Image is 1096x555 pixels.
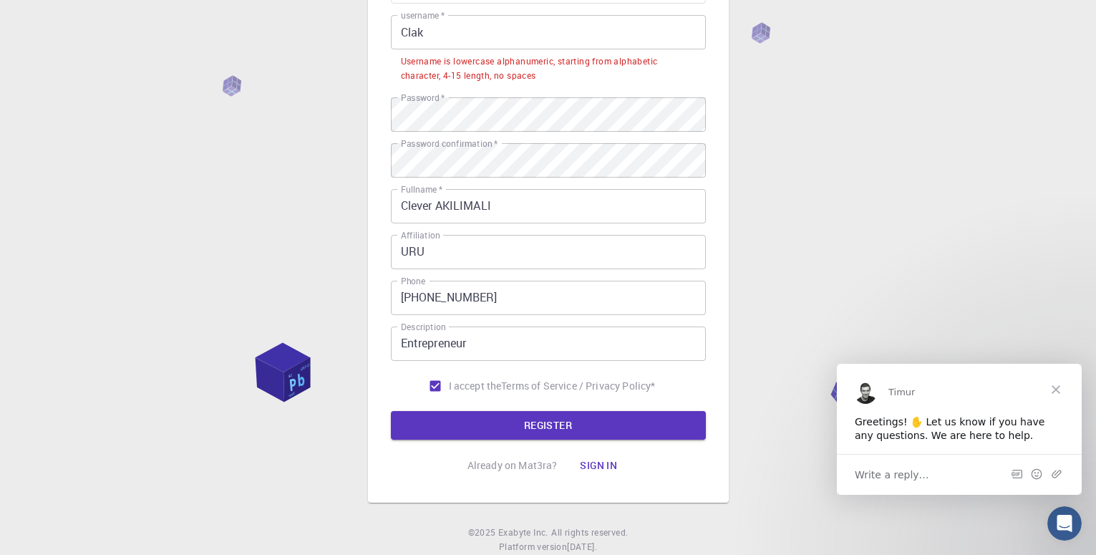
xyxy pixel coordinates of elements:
span: © 2025 [468,526,498,540]
div: Username is lowercase alphanumeric, starting from alphabetic character, 4-15 length, no spaces [401,54,696,83]
iframe: Intercom live chat [1047,506,1082,541]
label: Password [401,92,445,104]
span: All rights reserved. [551,526,628,540]
label: Fullname [401,183,442,196]
iframe: Intercom live chat message [837,364,1082,495]
span: Platform version [499,540,567,554]
a: Terms of Service / Privacy Policy* [501,379,655,393]
span: [DATE] . [567,541,597,552]
label: Affiliation [401,229,440,241]
a: Exabyte Inc. [498,526,548,540]
label: Phone [401,275,425,287]
label: Password confirmation [401,137,498,150]
p: Terms of Service / Privacy Policy * [501,379,655,393]
button: Sign in [568,451,629,480]
a: [DATE]. [567,540,597,554]
label: username [401,9,445,21]
label: Description [401,321,446,333]
span: I accept the [449,379,502,393]
button: REGISTER [391,411,706,440]
p: Already on Mat3ra? [467,458,558,473]
span: Exabyte Inc. [498,526,548,538]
